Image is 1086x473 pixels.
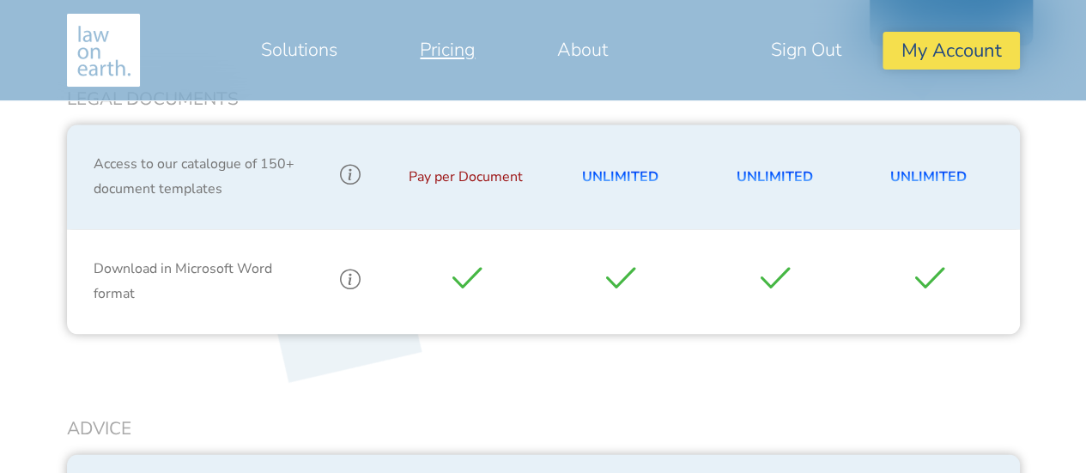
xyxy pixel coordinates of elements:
p: Advice [67,416,1020,441]
a: Pricing [379,29,516,70]
a: About [516,29,649,70]
div: Unlimited [865,165,993,190]
div: Download in Microsoft Word format [81,243,312,320]
div: Unlimited [555,165,684,190]
img: Making legal services accessible to everyone, anywhere, anytime [67,14,140,87]
button: My Account [883,32,1019,69]
a: Sign Out [730,29,883,70]
a: Solutions [220,29,379,70]
div: Pay per Document [402,165,531,190]
div: Access to our catalogue of 150+ document templates [81,138,312,215]
div: Unlimited [710,165,839,190]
